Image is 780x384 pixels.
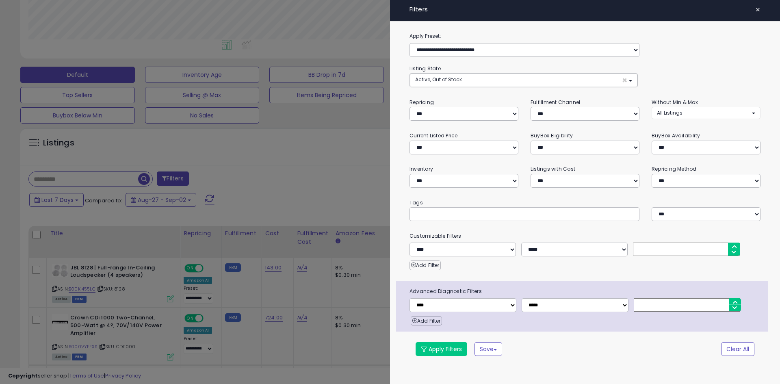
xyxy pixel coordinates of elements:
[657,109,682,116] span: All Listings
[409,65,441,72] small: Listing State
[416,342,467,356] button: Apply Filters
[410,74,637,87] button: Active, Out of Stock ×
[403,32,767,41] label: Apply Preset:
[409,165,433,172] small: Inventory
[531,99,580,106] small: Fulfillment Channel
[652,107,760,119] button: All Listings
[531,165,575,172] small: Listings with Cost
[409,6,760,13] h4: Filters
[403,232,767,241] small: Customizable Filters
[652,132,700,139] small: BuyBox Availability
[652,99,698,106] small: Without Min & Max
[411,316,442,326] button: Add Filter
[415,76,462,83] span: Active, Out of Stock
[755,4,760,15] span: ×
[622,76,627,85] span: ×
[474,342,502,356] button: Save
[409,132,457,139] small: Current Listed Price
[409,260,441,270] button: Add Filter
[531,132,573,139] small: BuyBox Eligibility
[752,4,764,15] button: ×
[403,198,767,207] small: Tags
[409,99,434,106] small: Repricing
[721,342,754,356] button: Clear All
[652,165,697,172] small: Repricing Method
[403,287,768,296] span: Advanced Diagnostic Filters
